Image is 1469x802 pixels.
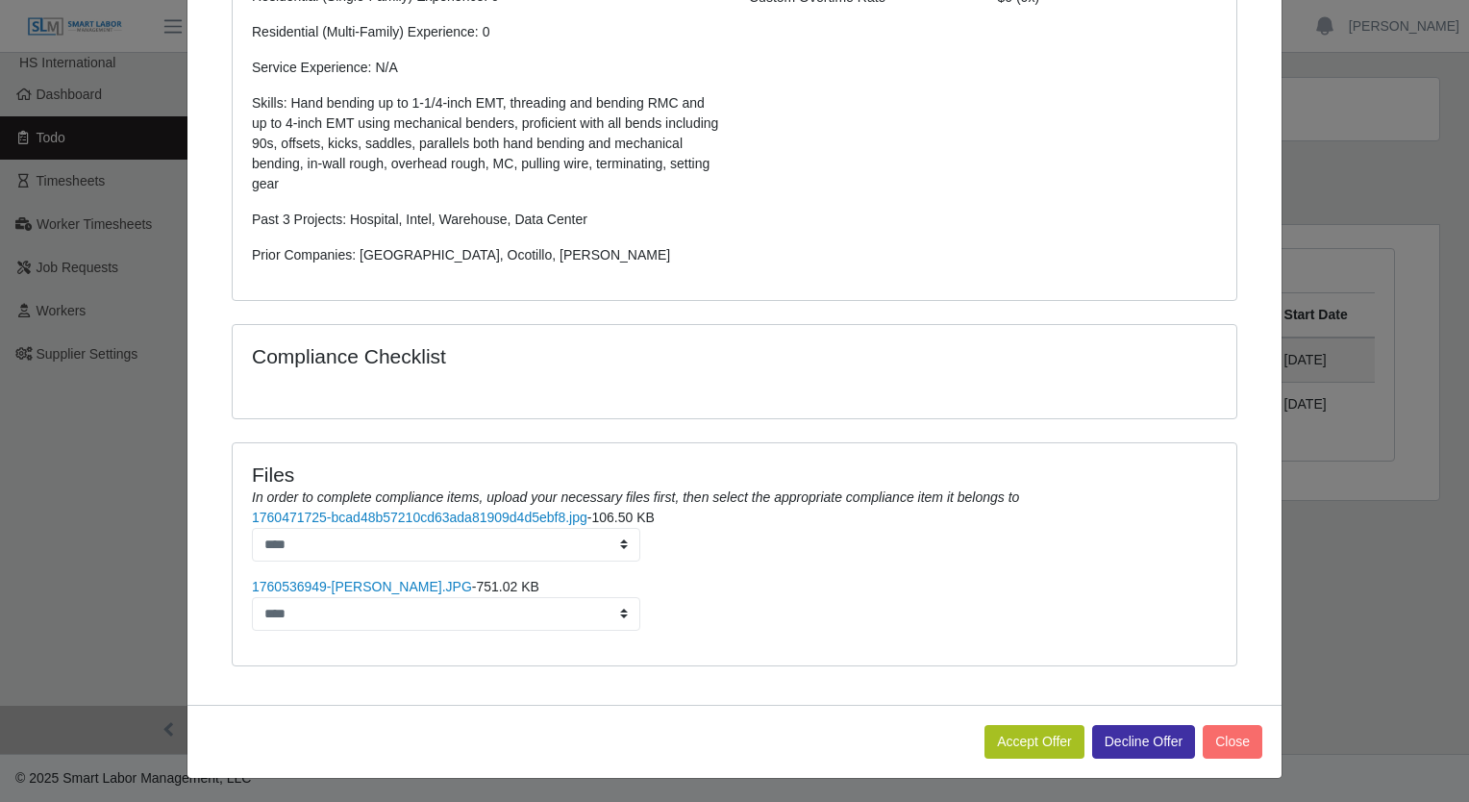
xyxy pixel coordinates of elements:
[252,579,472,594] a: 1760536949-[PERSON_NAME].JPG
[984,725,1084,759] button: Accept Offer
[1203,725,1262,759] button: Close
[252,508,1217,562] li: -
[476,579,538,594] span: 751.02 KB
[591,510,654,525] span: 106.50 KB
[252,245,720,265] p: Prior Companies: [GEOGRAPHIC_DATA], Ocotillo, [PERSON_NAME]
[252,210,720,230] p: Past 3 Projects: Hospital, Intel, Warehouse, Data Center
[252,58,720,78] p: Service Experience: N/A
[252,510,587,525] a: 1760471725-bcad48b57210cd63ada81909d4d5ebf8.jpg
[252,489,1019,505] i: In order to complete compliance items, upload your necessary files first, then select the appropr...
[1092,725,1195,759] button: Decline Offer
[252,93,720,194] p: Skills: Hand bending up to 1-1/4-inch EMT, threading and bending RMC and up to 4-inch EMT using m...
[252,577,1217,631] li: -
[252,463,1217,487] h4: Files
[252,344,885,368] h4: Compliance Checklist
